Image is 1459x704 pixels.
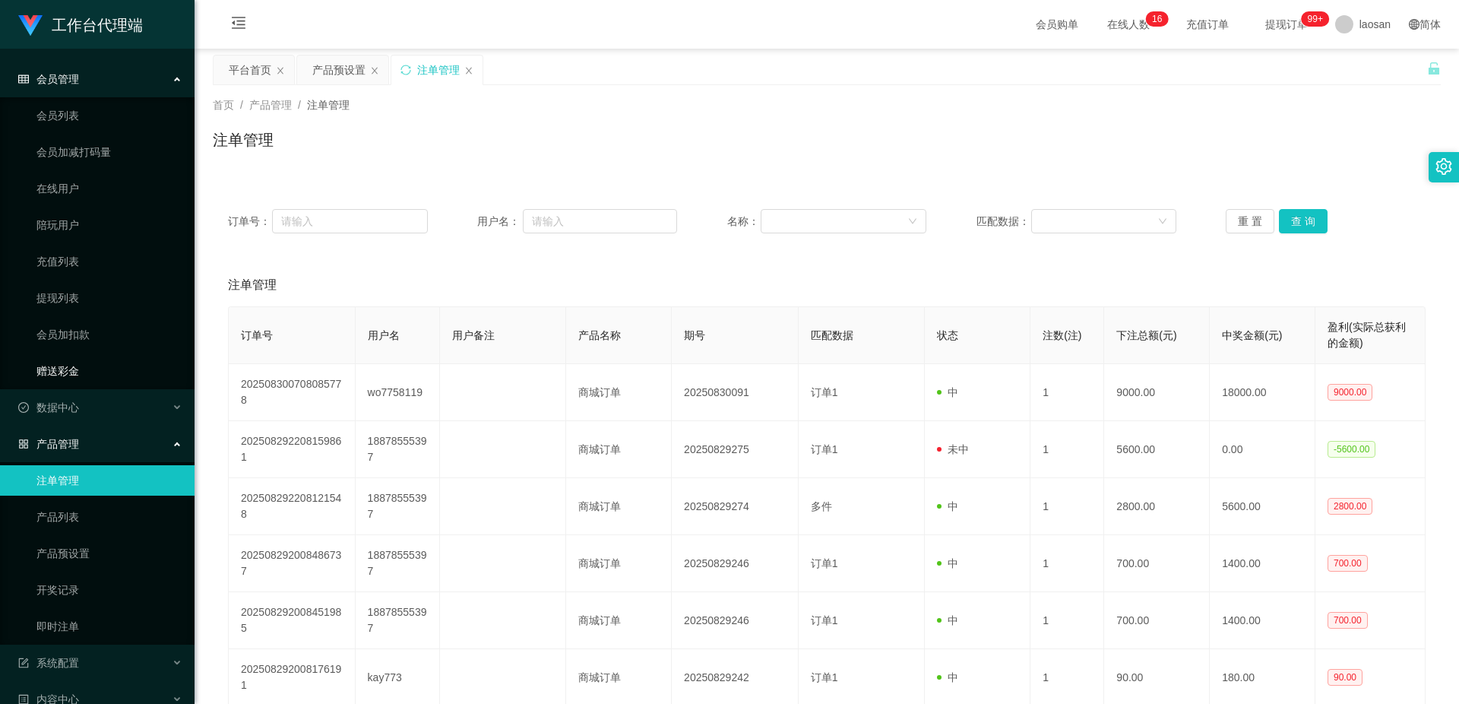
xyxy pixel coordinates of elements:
[229,535,356,592] td: 202508292008486737
[249,99,292,111] span: 产品管理
[36,319,182,350] a: 会员加扣款
[937,557,958,569] span: 中
[1279,209,1328,233] button: 查 询
[672,535,799,592] td: 20250829246
[36,465,182,496] a: 注单管理
[400,65,411,75] i: 图标: sync
[578,329,621,341] span: 产品名称
[937,500,958,512] span: 中
[36,611,182,642] a: 即时注单
[672,421,799,478] td: 20250829275
[937,329,958,341] span: 状态
[937,386,958,398] span: 中
[937,614,958,626] span: 中
[672,478,799,535] td: 20250829274
[229,592,356,649] td: 202508292008451985
[18,657,79,669] span: 系统配置
[1043,329,1081,341] span: 注数(注)
[213,1,264,49] i: 图标: menu-fold
[1328,612,1368,629] span: 700.00
[229,478,356,535] td: 202508292208121548
[307,99,350,111] span: 注单管理
[272,209,427,233] input: 请输入
[1328,384,1372,401] span: 9000.00
[18,401,79,414] span: 数据中心
[811,443,838,455] span: 订单1
[18,658,29,668] i: 图标: form
[1146,11,1168,27] sup: 16
[684,329,705,341] span: 期号
[36,356,182,386] a: 赠送彩金
[1409,19,1419,30] i: 图标: global
[18,74,29,84] i: 图标: table
[1222,329,1282,341] span: 中奖金额(元)
[566,421,672,478] td: 商城订单
[18,438,79,450] span: 产品管理
[18,73,79,85] span: 会员管理
[18,402,29,413] i: 图标: check-circle-o
[52,1,143,49] h1: 工作台代理端
[36,538,182,569] a: 产品预设置
[36,246,182,277] a: 充值列表
[18,15,43,36] img: logo.9652507e.png
[672,364,799,421] td: 20250830091
[1328,669,1362,686] span: 90.00
[213,99,234,111] span: 首页
[1179,19,1236,30] span: 充值订单
[566,592,672,649] td: 商城订单
[36,575,182,605] a: 开奖记录
[1157,11,1163,27] p: 6
[213,128,274,151] h1: 注单管理
[1030,478,1104,535] td: 1
[1104,421,1210,478] td: 5600.00
[908,217,917,227] i: 图标: down
[1100,19,1157,30] span: 在线人数
[229,421,356,478] td: 202508292208159861
[1030,421,1104,478] td: 1
[356,535,440,592] td: 18878555397
[1328,555,1368,572] span: 700.00
[36,283,182,313] a: 提现列表
[18,18,143,30] a: 工作台代理端
[1104,535,1210,592] td: 700.00
[276,66,285,75] i: 图标: close
[18,439,29,449] i: 图标: appstore-o
[1030,535,1104,592] td: 1
[1427,62,1441,75] i: 图标: unlock
[1104,478,1210,535] td: 2800.00
[811,671,838,683] span: 订单1
[672,592,799,649] td: 20250829246
[312,55,366,84] div: 产品预设置
[1116,329,1176,341] span: 下注总额(元)
[566,364,672,421] td: 商城订单
[356,478,440,535] td: 18878555397
[1158,217,1167,227] i: 图标: down
[356,592,440,649] td: 18878555397
[368,329,400,341] span: 用户名
[1210,478,1315,535] td: 5600.00
[36,137,182,167] a: 会员加减打码量
[36,210,182,240] a: 陪玩用户
[1210,421,1315,478] td: 0.00
[1104,364,1210,421] td: 9000.00
[229,364,356,421] td: 202508300708085778
[566,478,672,535] td: 商城订单
[727,214,761,230] span: 名称：
[1328,441,1375,458] span: -5600.00
[976,214,1031,230] span: 匹配数据：
[452,329,495,341] span: 用户备注
[370,66,379,75] i: 图标: close
[1152,11,1157,27] p: 1
[811,614,838,626] span: 订单1
[356,364,440,421] td: wo7758119
[229,55,271,84] div: 平台首页
[228,276,277,294] span: 注单管理
[811,386,838,398] span: 订单1
[1435,158,1452,175] i: 图标: setting
[1302,11,1329,27] sup: 1015
[1328,321,1406,349] span: 盈利(实际总获利的金额)
[36,100,182,131] a: 会员列表
[811,557,838,569] span: 订单1
[523,209,677,233] input: 请输入
[240,99,243,111] span: /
